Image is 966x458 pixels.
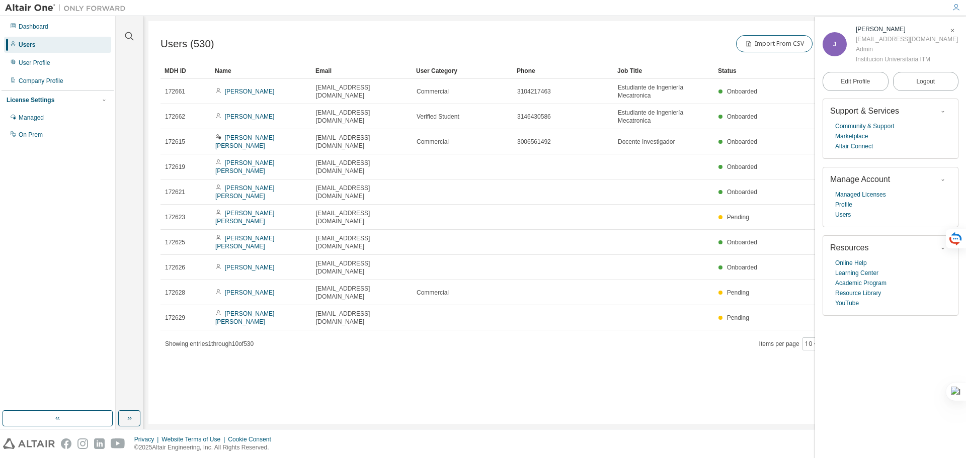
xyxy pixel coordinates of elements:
[111,438,125,449] img: youtube.svg
[417,289,449,297] span: Commercial
[3,438,55,449] img: altair_logo.svg
[856,34,958,44] div: [EMAIL_ADDRESS][DOMAIN_NAME]
[417,87,449,96] span: Commercial
[134,443,277,452] p: © 2025 Altair Engineering, Inc. All Rights Reserved.
[165,263,185,271] span: 172626
[19,114,44,122] div: Managed
[517,63,609,79] div: Phone
[134,435,162,443] div: Privacy
[215,310,274,325] a: [PERSON_NAME] [PERSON_NAME]
[19,59,50,67] div: User Profile
[165,188,185,196] span: 172621
[727,239,757,246] span: Onboarded
[316,83,408,100] span: [EMAIL_ADDRESS][DOMAIN_NAME]
[718,63,889,79] div: Status
[416,63,509,79] div: User Category
[727,88,757,95] span: Onboarded
[225,113,275,120] a: [PERSON_NAME]
[893,72,959,91] button: Logout
[835,288,881,298] a: Resource Library
[727,113,757,120] span: Onboarded
[517,87,551,96] span: 3104217463
[823,72,889,91] a: Edit Profile
[805,340,819,348] button: 10
[727,189,757,196] span: Onboarded
[316,285,408,301] span: [EMAIL_ADDRESS][DOMAIN_NAME]
[316,134,408,150] span: [EMAIL_ADDRESS][DOMAIN_NAME]
[617,63,710,79] div: Job Title
[165,138,185,146] span: 172615
[517,138,551,146] span: 3006561492
[916,76,935,86] span: Logout
[417,138,449,146] span: Commercial
[835,190,886,200] a: Managed Licenses
[5,3,131,13] img: Altair One
[835,210,851,220] a: Users
[215,235,274,250] a: [PERSON_NAME] [PERSON_NAME]
[835,278,887,288] a: Academic Program
[165,289,185,297] span: 172628
[517,113,551,121] span: 3146430586
[835,298,859,308] a: YouTube
[165,213,185,221] span: 172623
[830,243,868,252] span: Resources
[316,184,408,200] span: [EMAIL_ADDRESS][DOMAIN_NAME]
[856,24,958,34] div: Juan Arbelaez
[215,185,274,200] a: [PERSON_NAME] [PERSON_NAME]
[835,268,878,278] a: Learning Center
[215,63,307,79] div: Name
[160,38,214,50] span: Users (530)
[835,141,873,151] a: Altair Connect
[94,438,105,449] img: linkedin.svg
[833,41,837,48] span: J
[215,159,274,174] a: [PERSON_NAME] [PERSON_NAME]
[856,44,958,54] div: Admin
[225,289,275,296] a: [PERSON_NAME]
[736,35,813,52] button: Import From CSV
[225,264,275,271] a: [PERSON_NAME]
[215,210,274,225] a: [PERSON_NAME] [PERSON_NAME]
[727,314,749,321] span: Pending
[316,109,408,125] span: [EMAIL_ADDRESS][DOMAIN_NAME]
[225,88,275,95] a: [PERSON_NAME]
[165,113,185,121] span: 172662
[316,159,408,175] span: [EMAIL_ADDRESS][DOMAIN_NAME]
[316,234,408,250] span: [EMAIL_ADDRESS][DOMAIN_NAME]
[856,54,958,64] div: Institucion Universitaria ITM
[165,340,254,347] span: Showing entries 1 through 10 of 530
[228,435,277,443] div: Cookie Consent
[618,138,675,146] span: Docente Investigador
[759,337,821,350] span: Items per page
[316,259,408,276] span: [EMAIL_ADDRESS][DOMAIN_NAME]
[19,23,48,31] div: Dashboard
[316,310,408,326] span: [EMAIL_ADDRESS][DOMAIN_NAME]
[215,134,274,149] a: [PERSON_NAME] [PERSON_NAME]
[618,83,709,100] span: Estudiante de Ingeniería Mecatronica
[19,77,63,85] div: Company Profile
[165,163,185,171] span: 172619
[830,107,899,115] span: Support & Services
[165,63,207,79] div: MDH ID
[162,435,228,443] div: Website Terms of Use
[835,131,868,141] a: Marketplace
[61,438,71,449] img: facebook.svg
[165,314,185,322] span: 172629
[165,87,185,96] span: 172661
[315,63,408,79] div: Email
[727,138,757,145] span: Onboarded
[316,209,408,225] span: [EMAIL_ADDRESS][DOMAIN_NAME]
[835,258,867,268] a: Online Help
[618,109,709,125] span: Estudiante de Ingeniería Mecatronica
[835,200,852,210] a: Profile
[417,113,459,121] span: Verified Student
[830,175,890,184] span: Manage Account
[727,214,749,221] span: Pending
[727,264,757,271] span: Onboarded
[19,41,35,49] div: Users
[7,96,54,104] div: License Settings
[19,131,43,139] div: On Prem
[77,438,88,449] img: instagram.svg
[727,163,757,170] span: Onboarded
[727,289,749,296] span: Pending
[165,238,185,246] span: 172625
